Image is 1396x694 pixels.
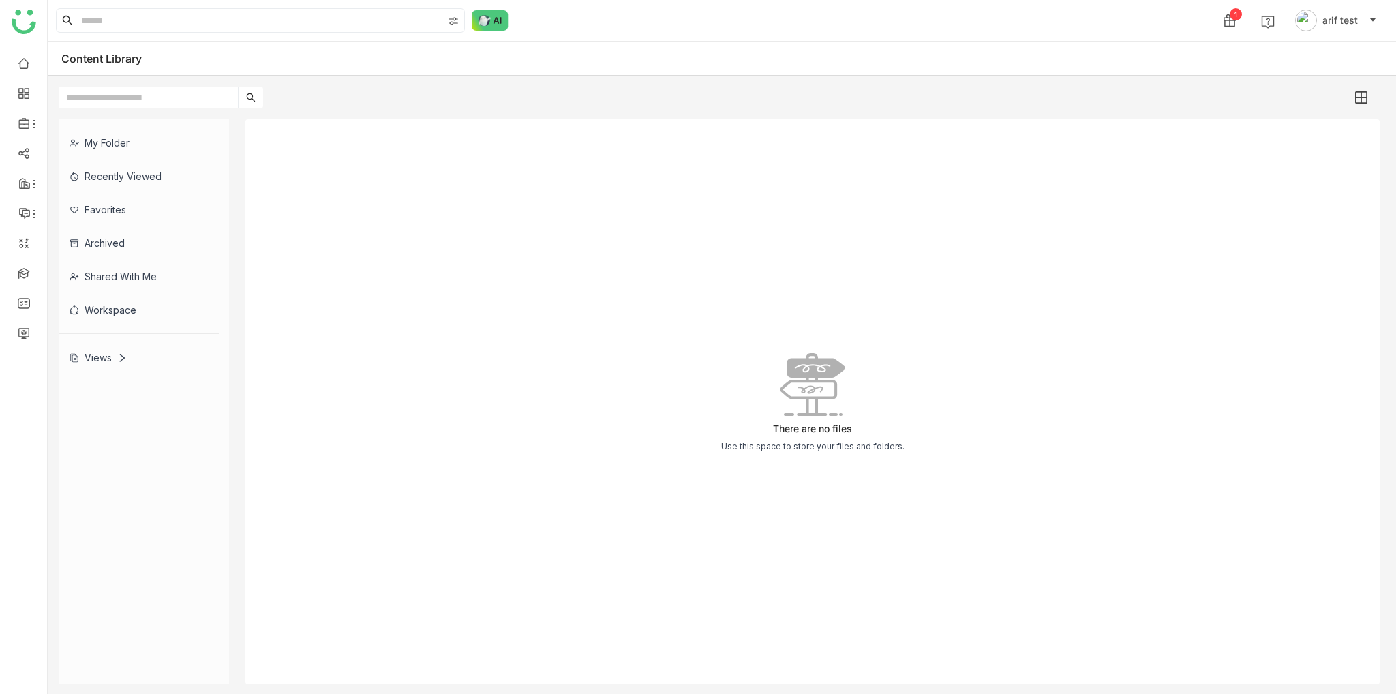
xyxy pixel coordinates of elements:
div: Archived [59,226,219,260]
button: arif test [1292,10,1380,31]
div: Use this space to store your files and folders. [721,441,905,451]
div: Shared with me [59,260,219,293]
div: 1 [1230,8,1242,20]
div: Views [70,352,127,363]
div: Content Library [61,52,162,65]
div: Workspace [59,293,219,327]
div: Recently Viewed [59,160,219,193]
img: avatar [1295,10,1317,31]
img: No data [780,353,845,416]
img: help.svg [1261,15,1275,29]
span: arif test [1322,13,1358,28]
div: My Folder [59,126,219,160]
div: Favorites [59,193,219,226]
img: grid.svg [1355,91,1367,104]
div: There are no files [773,423,852,434]
img: logo [12,10,36,34]
img: ask-buddy-normal.svg [472,10,509,31]
img: search-type.svg [448,16,459,27]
